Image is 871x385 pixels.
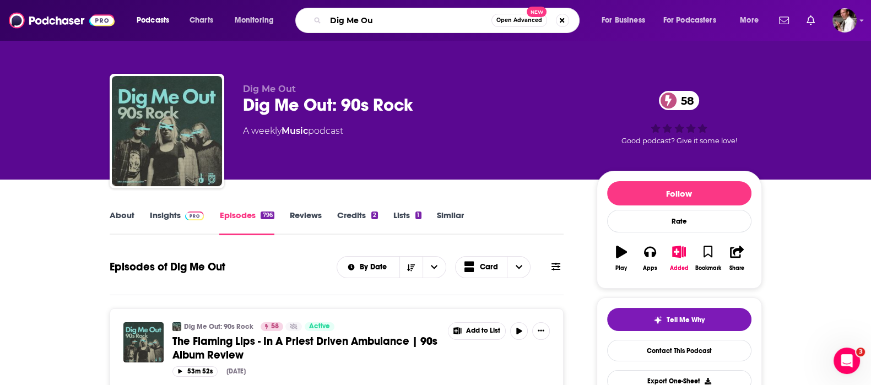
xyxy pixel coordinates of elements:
[722,238,751,278] button: Share
[607,340,751,361] a: Contact This Podcast
[602,13,645,28] span: For Business
[607,210,751,232] div: Rate
[775,11,793,30] a: Show notifications dropdown
[337,210,378,235] a: Credits2
[172,322,181,331] img: Dig Me Out: 90s Rock
[150,210,204,235] a: InsightsPodchaser Pro
[455,256,531,278] button: Choose View
[399,257,423,278] button: Sort Direction
[856,348,865,356] span: 3
[437,210,464,235] a: Similar
[326,12,491,29] input: Search podcasts, credits, & more...
[643,265,657,272] div: Apps
[190,13,213,28] span: Charts
[243,84,296,94] span: Dig Me Out
[360,263,391,271] span: By Date
[123,322,164,362] img: The Flaming Lips - In A Priest Driven Ambulance | 90s Album Review
[732,12,772,29] button: open menu
[659,91,700,110] a: 58
[110,260,225,274] h1: Episodes of Dig Me Out
[172,334,437,362] span: The Flaming Lips - In A Priest Driven Ambulance | 90s Album Review
[305,322,334,331] a: Active
[802,11,819,30] a: Show notifications dropdown
[466,327,500,335] span: Add to List
[740,13,759,28] span: More
[834,348,860,374] iframe: Intercom live chat
[607,181,751,205] button: Follow
[306,8,590,33] div: Search podcasts, credits, & more...
[184,322,253,331] a: Dig Me Out: 90s Rock
[423,257,446,278] button: open menu
[261,212,274,219] div: 796
[636,238,664,278] button: Apps
[594,12,659,29] button: open menu
[832,8,857,32] img: User Profile
[670,91,700,110] span: 58
[9,10,115,31] img: Podchaser - Follow, Share and Rate Podcasts
[448,323,506,339] button: Show More Button
[226,367,246,375] div: [DATE]
[415,212,421,219] div: 1
[656,12,732,29] button: open menu
[832,8,857,32] span: Logged in as Quarto
[527,7,547,17] span: New
[129,12,183,29] button: open menu
[480,263,498,271] span: Card
[832,8,857,32] button: Show profile menu
[695,265,721,272] div: Bookmark
[185,212,204,220] img: Podchaser Pro
[607,308,751,331] button: tell me why sparkleTell Me Why
[670,265,689,272] div: Added
[667,316,705,324] span: Tell Me Why
[393,210,421,235] a: Lists1
[371,212,378,219] div: 2
[172,366,218,377] button: 53m 52s
[271,321,279,332] span: 58
[309,321,330,332] span: Active
[663,13,716,28] span: For Podcasters
[112,76,222,186] img: Dig Me Out: 90s Rock
[729,265,744,272] div: Share
[137,13,169,28] span: Podcasts
[664,238,693,278] button: Added
[261,322,283,331] a: 58
[532,322,550,340] button: Show More Button
[621,137,737,145] span: Good podcast? Give it some love!
[172,334,440,362] a: The Flaming Lips - In A Priest Driven Ambulance | 90s Album Review
[282,126,308,136] a: Music
[491,14,547,27] button: Open AdvancedNew
[694,238,722,278] button: Bookmark
[337,256,446,278] h2: Choose List sort
[290,210,322,235] a: Reviews
[337,263,399,271] button: open menu
[496,18,542,23] span: Open Advanced
[607,238,636,278] button: Play
[235,13,274,28] span: Monitoring
[182,12,220,29] a: Charts
[227,12,288,29] button: open menu
[653,316,662,324] img: tell me why sparkle
[615,265,627,272] div: Play
[243,124,343,138] div: A weekly podcast
[110,210,134,235] a: About
[219,210,274,235] a: Episodes796
[597,84,762,152] div: 58Good podcast? Give it some love!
